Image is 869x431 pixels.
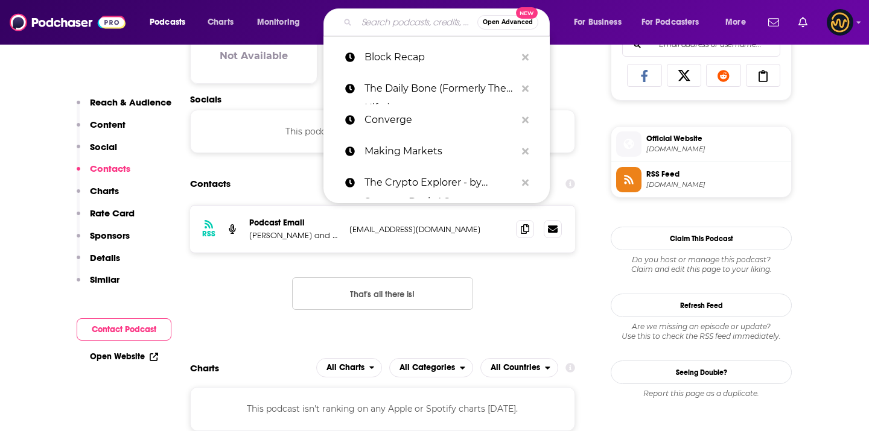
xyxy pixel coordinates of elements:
button: Open AdvancedNew [477,15,538,30]
span: Charts [208,14,234,31]
span: For Business [574,14,622,31]
a: Show notifications dropdown [763,12,784,33]
a: Converge [323,104,550,136]
h2: Platforms [316,358,383,377]
a: Block Recap [323,42,550,73]
p: Content [90,119,126,130]
input: Search podcasts, credits, & more... [357,13,477,32]
div: Search podcasts, credits, & more... [335,8,561,36]
button: open menu [249,13,316,32]
p: Making Markets [364,136,516,167]
p: Podcast Email [249,218,340,228]
p: The Crypto Explorer - by Sygnum Bank AG [364,167,516,198]
button: Nothing here. [292,277,473,310]
p: Contacts [90,163,130,174]
button: Rate Card [77,207,135,230]
button: open menu [316,358,383,377]
span: RSS Feed [646,169,786,180]
p: Block Recap [364,42,516,73]
span: anchor.fm [646,180,786,189]
button: open menu [480,358,558,377]
button: Show profile menu [827,9,853,36]
button: Contact Podcast [77,318,171,341]
button: open menu [141,13,201,32]
p: Details [90,252,120,263]
span: Official Website [646,133,786,144]
a: The Daily Bone (Formerly The Nifty) [323,73,550,104]
p: [PERSON_NAME] and [PERSON_NAME] [249,230,340,241]
button: Contacts [77,163,130,185]
a: Charts [200,13,241,32]
h2: Charts [190,362,219,374]
button: open menu [717,13,761,32]
p: Sponsors [90,230,130,241]
div: Report this page as a duplicate. [611,389,792,398]
a: Share on Reddit [706,64,741,87]
p: Rate Card [90,207,135,219]
a: RSS Feed[DOMAIN_NAME] [616,167,786,192]
a: Official Website[DOMAIN_NAME] [616,131,786,157]
div: Search followers [622,33,780,57]
button: Social [77,141,117,163]
button: open menu [634,13,717,32]
span: All Categories [399,363,455,372]
h3: Not Available [220,50,288,61]
span: Logged in as LowerStreet [827,9,853,36]
img: Podchaser - Follow, Share and Rate Podcasts [10,11,126,34]
span: All Countries [491,363,540,372]
p: Charts [90,185,119,197]
a: Show notifications dropdown [794,12,812,33]
div: This podcast isn't ranking on any Apple or Spotify charts [DATE]. [190,387,575,430]
span: All Charts [326,363,364,372]
p: Converge [364,104,516,136]
button: Details [77,252,120,274]
a: Making Markets [323,136,550,167]
p: Reach & Audience [90,96,171,108]
div: Are we missing an episode or update? Use this to check the RSS feed immediately. [611,322,792,341]
p: Similar [90,274,119,285]
button: Similar [77,274,119,296]
a: Copy Link [746,64,781,87]
p: Social [90,141,117,153]
div: Claim and edit this page to your liking. [611,255,792,274]
button: Claim This Podcast [611,227,792,250]
span: podcasters.spotify.com [646,145,786,154]
p: [EMAIL_ADDRESS][DOMAIN_NAME] [349,224,506,234]
span: Do you host or manage this podcast? [611,255,792,265]
img: User Profile [827,9,853,36]
h2: Contacts [190,172,231,195]
a: Share on Facebook [627,64,662,87]
button: Content [77,119,126,141]
button: open menu [565,13,637,32]
span: Open Advanced [483,19,533,25]
button: Charts [77,185,119,207]
h3: RSS [202,229,215,239]
a: Seeing Double? [611,360,792,384]
a: Share on X/Twitter [667,64,702,87]
h2: Countries [480,358,558,377]
span: More [725,14,746,31]
h2: Categories [389,358,473,377]
a: Open Website [90,351,158,362]
button: Refresh Feed [611,294,792,317]
button: open menu [389,358,473,377]
span: Podcasts [150,14,185,31]
button: Reach & Audience [77,96,171,119]
a: The Crypto Explorer - by Sygnum Bank AG [323,167,550,198]
h2: Socials [190,93,575,105]
button: Sponsors [77,230,130,252]
span: Monitoring [257,14,300,31]
p: The Daily Bone (Formerly The Nifty) [364,73,516,104]
div: This podcast does not have social handles yet. [190,110,575,153]
span: For Podcasters [641,14,699,31]
span: New [516,7,538,19]
input: Email address or username... [632,33,770,56]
